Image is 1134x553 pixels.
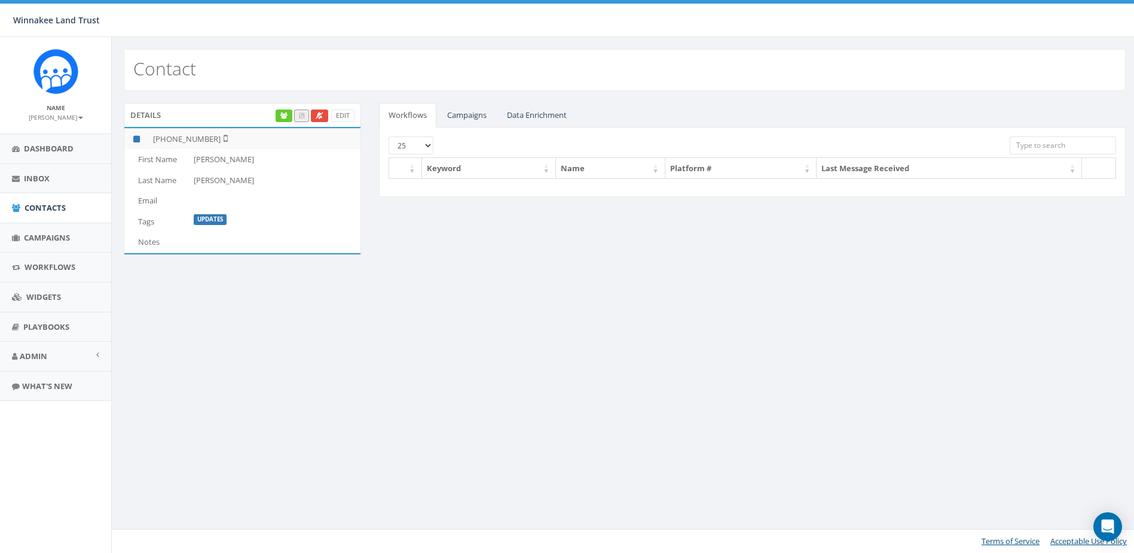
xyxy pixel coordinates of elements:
[438,103,496,127] a: Campaigns
[47,104,65,112] small: Name
[124,103,361,127] div: Details
[1093,512,1122,541] div: Open Intercom Messenger
[299,111,304,120] span: Call this contact by routing a call through the phone number listed in your profile.
[24,173,50,184] span: Inbox
[124,149,189,170] td: First Name
[29,113,83,121] small: [PERSON_NAME]
[379,103,436,127] a: Workflows
[20,351,47,361] span: Admin
[33,49,78,94] img: Rally_Corp_Icon.png
[497,103,576,127] a: Data Enrichment
[26,291,61,302] span: Widgets
[276,110,292,122] a: Enrich Contact
[817,158,1082,179] th: Last Message Received
[194,214,227,225] label: Updates
[556,158,665,179] th: Name
[133,59,196,78] h2: Contact
[124,190,189,211] td: Email
[22,381,72,391] span: What's New
[24,143,74,154] span: Dashboard
[13,14,100,26] span: Winnakee Land Trust
[25,202,66,213] span: Contacts
[1050,536,1127,546] a: Acceptable Use Policy
[311,110,328,122] a: Opt Out Contact
[124,170,189,191] td: Last Name
[189,170,360,191] td: [PERSON_NAME]
[133,135,140,143] i: This phone number is subscribed and will receive texts.
[189,149,360,170] td: [PERSON_NAME]
[422,158,556,179] th: Keyword
[124,211,189,232] td: Tags
[25,262,75,272] span: Workflows
[148,128,360,149] td: [PHONE_NUMBER]
[982,536,1040,546] a: Terms of Service
[1010,136,1116,154] input: Type to search
[221,133,228,143] i: Not Validated
[29,111,83,122] a: [PERSON_NAME]
[331,110,354,122] a: Edit
[665,158,817,179] th: Platform #
[24,232,70,243] span: Campaigns
[23,321,69,332] span: Playbooks
[124,232,189,253] td: Notes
